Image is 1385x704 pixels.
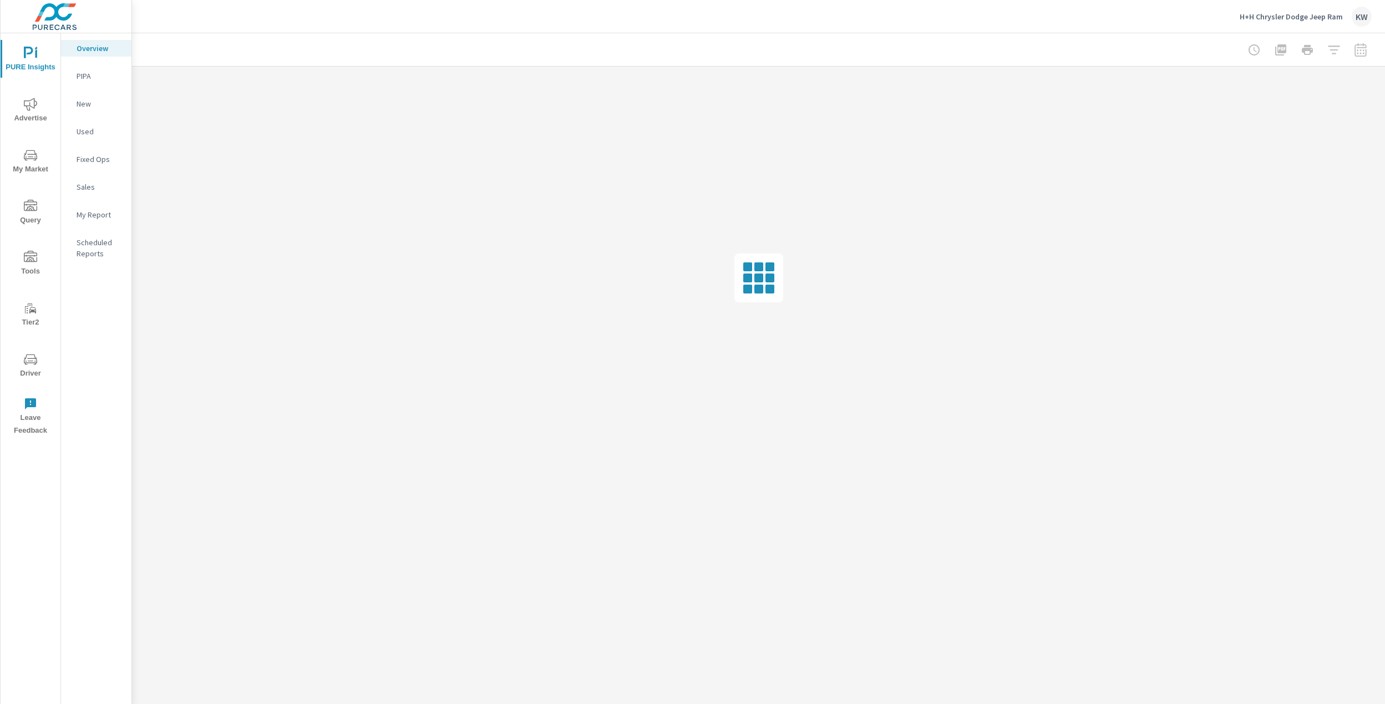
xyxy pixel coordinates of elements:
div: Overview [61,40,131,57]
span: My Market [4,149,57,176]
span: Leave Feedback [4,397,57,437]
span: Query [4,200,57,227]
p: Used [77,126,123,137]
p: H+H Chrysler Dodge Jeep Ram [1240,12,1343,22]
div: New [61,95,131,112]
div: Used [61,123,131,140]
p: Sales [77,181,123,193]
div: My Report [61,206,131,223]
p: Overview [77,43,123,54]
p: Scheduled Reports [77,237,123,259]
p: PIPA [77,70,123,82]
p: My Report [77,209,123,220]
span: Driver [4,353,57,380]
span: Tier2 [4,302,57,329]
div: Fixed Ops [61,151,131,168]
p: New [77,98,123,109]
div: KW [1352,7,1372,27]
p: Fixed Ops [77,154,123,165]
span: Tools [4,251,57,278]
span: Advertise [4,98,57,125]
div: nav menu [1,33,60,442]
div: Scheduled Reports [61,234,131,262]
span: PURE Insights [4,47,57,74]
div: Sales [61,179,131,195]
div: PIPA [61,68,131,84]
